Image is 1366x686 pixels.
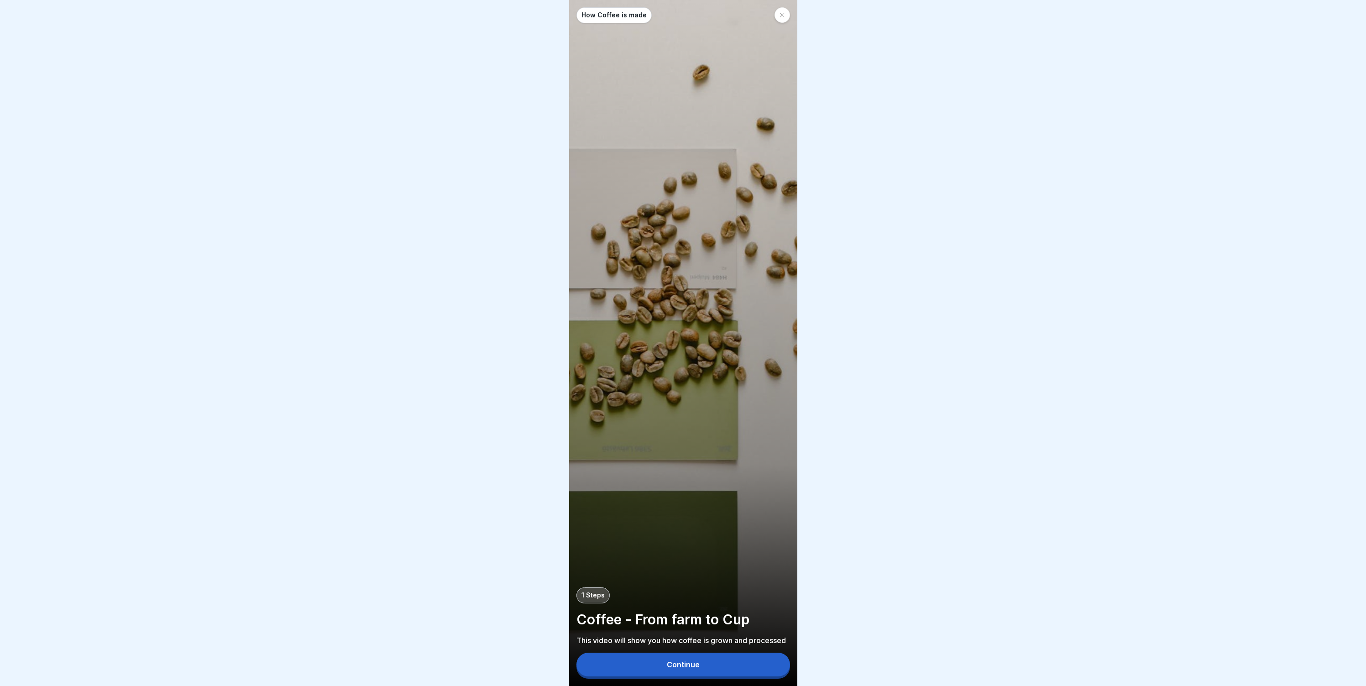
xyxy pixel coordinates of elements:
[667,660,700,669] div: Continue
[581,592,605,599] p: 1 Steps
[576,635,790,645] p: This video will show you how coffee is grown and processed
[581,11,647,19] p: How Coffee is made
[576,611,790,628] p: Coffee - From farm to Cup
[576,653,790,676] button: Continue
